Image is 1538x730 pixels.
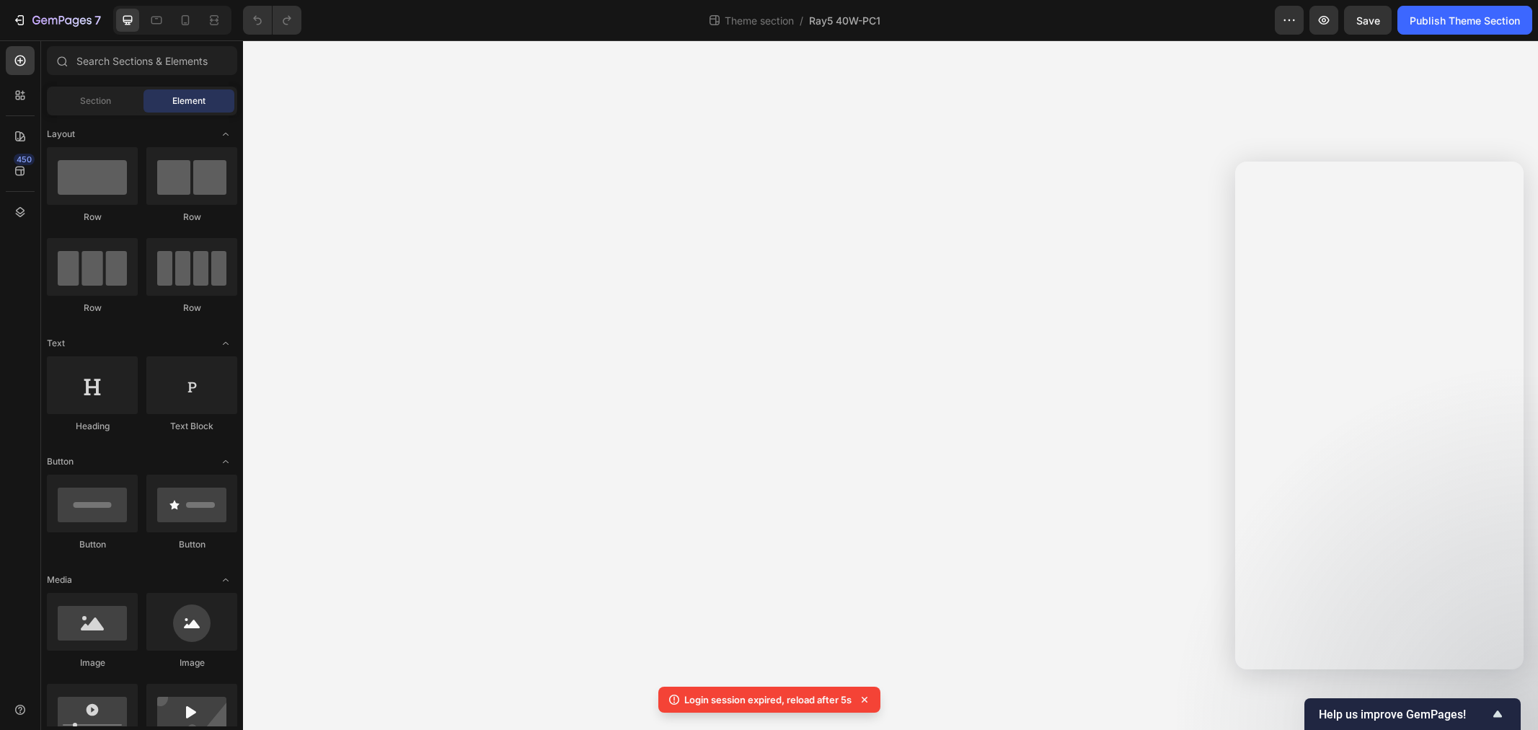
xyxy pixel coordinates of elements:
div: Button [146,538,237,551]
iframe: Design area [243,40,1538,730]
div: Row [146,211,237,224]
iframe: Intercom live chat [1235,162,1524,669]
div: Heading [47,420,138,433]
div: Image [146,656,237,669]
button: Save [1344,6,1392,35]
span: Section [80,94,111,107]
span: Toggle open [214,123,237,146]
div: 450 [14,154,35,165]
span: Button [47,455,74,468]
span: Help us improve GemPages! [1319,708,1489,721]
button: 7 [6,6,107,35]
span: Toggle open [214,450,237,473]
div: Button [47,538,138,551]
div: Row [146,302,237,315]
p: 7 [94,12,101,29]
span: Ray5 40W-PC1 [809,13,880,28]
span: / [800,13,803,28]
span: Text [47,337,65,350]
input: Search Sections & Elements [47,46,237,75]
button: Publish Theme Section [1397,6,1532,35]
span: Theme section [722,13,797,28]
p: Login session expired, reload after 5s [684,692,852,707]
div: Publish Theme Section [1410,13,1520,28]
span: Toggle open [214,568,237,592]
iframe: Intercom live chat [1489,659,1524,694]
div: Undo/Redo [243,6,301,35]
span: Save [1356,14,1380,27]
span: Element [172,94,205,107]
span: Toggle open [214,332,237,355]
div: Row [47,211,138,224]
button: Show survey - Help us improve GemPages! [1319,705,1506,723]
div: Image [47,656,138,669]
span: Layout [47,128,75,141]
div: Text Block [146,420,237,433]
div: Row [47,302,138,315]
span: Media [47,573,72,586]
